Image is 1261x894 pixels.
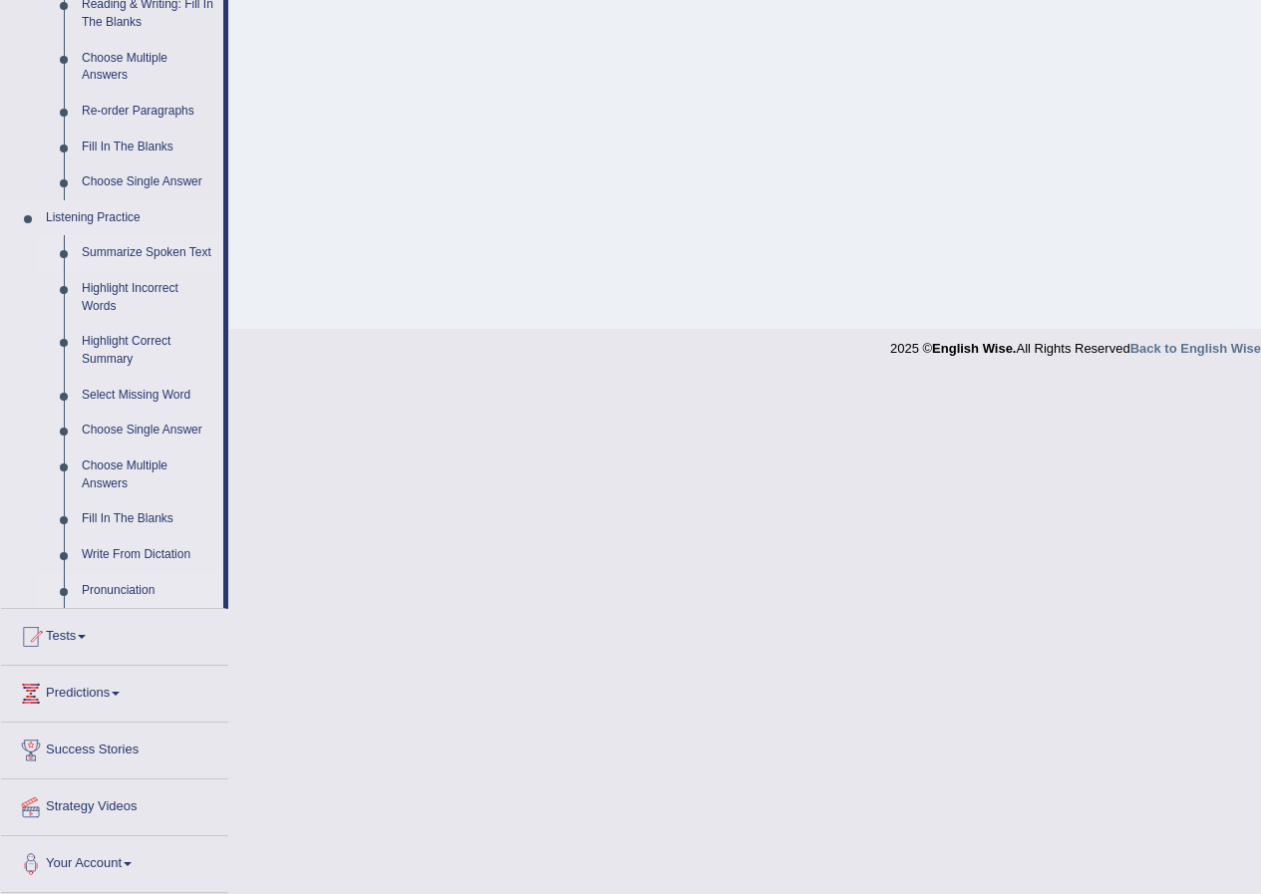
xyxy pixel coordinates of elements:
[1,723,228,772] a: Success Stories
[1,779,228,829] a: Strategy Videos
[1130,341,1261,356] a: Back to English Wise
[73,537,223,573] a: Write From Dictation
[73,235,223,271] a: Summarize Spoken Text
[73,130,223,165] a: Fill In The Blanks
[73,324,223,377] a: Highlight Correct Summary
[73,271,223,324] a: Highlight Incorrect Words
[932,341,1016,356] strong: English Wise.
[73,413,223,448] a: Choose Single Answer
[73,501,223,537] a: Fill In The Blanks
[1,836,228,886] a: Your Account
[37,200,223,236] a: Listening Practice
[73,448,223,501] a: Choose Multiple Answers
[73,94,223,130] a: Re-order Paragraphs
[73,41,223,94] a: Choose Multiple Answers
[890,329,1261,358] div: 2025 © All Rights Reserved
[73,378,223,414] a: Select Missing Word
[1,666,228,716] a: Predictions
[73,164,223,200] a: Choose Single Answer
[73,573,223,609] a: Pronunciation
[1,609,228,659] a: Tests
